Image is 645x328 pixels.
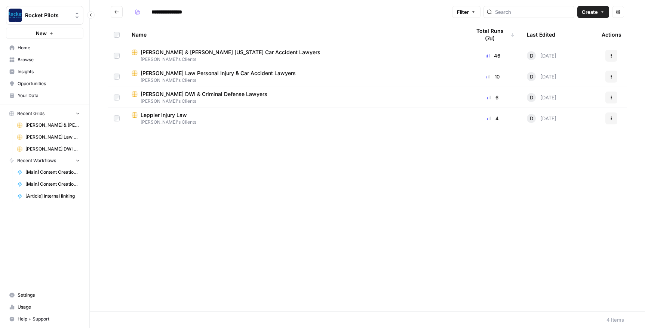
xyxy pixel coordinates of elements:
[18,316,80,322] span: Help + Support
[25,12,70,19] span: Rocket Pilots
[132,24,459,45] div: Name
[14,119,83,131] a: [PERSON_NAME] & [PERSON_NAME] [US_STATE] Car Accident Lawyers
[18,68,80,75] span: Insights
[17,110,44,117] span: Recent Grids
[6,78,83,90] a: Opportunities
[25,134,80,140] span: [PERSON_NAME] Law Personal Injury & Car Accident Lawyers
[18,44,80,51] span: Home
[6,155,83,166] button: Recent Workflows
[527,51,556,60] div: [DATE]
[471,24,515,45] div: Total Runs (7d)
[6,6,83,25] button: Workspace: Rocket Pilots
[132,98,459,105] span: [PERSON_NAME]'s Clients
[471,94,515,101] div: 6
[18,92,80,99] span: Your Data
[18,80,80,87] span: Opportunities
[530,94,533,101] span: D
[132,77,459,84] span: [PERSON_NAME]'s Clients
[527,72,556,81] div: [DATE]
[9,9,22,22] img: Rocket Pilots Logo
[25,193,80,199] span: [Article] Internal linking
[6,42,83,54] a: Home
[132,119,459,126] span: [PERSON_NAME]'s Clients
[471,52,515,59] div: 46
[132,56,459,63] span: [PERSON_NAME]'s Clients
[17,157,56,164] span: Recent Workflows
[6,28,83,39] button: New
[14,178,83,190] a: [Main] Content Creation Article
[6,301,83,313] a: Usage
[530,52,533,59] span: D
[6,289,83,301] a: Settings
[132,111,459,126] a: Leppler Injury Law[PERSON_NAME]'s Clients
[141,111,187,119] span: Leppler Injury Law
[132,90,459,105] a: [PERSON_NAME] DWI & Criminal Defense Lawyers[PERSON_NAME]'s Clients
[14,166,83,178] a: [Main] Content Creation Brief
[6,90,83,102] a: Your Data
[14,190,83,202] a: [Article] Internal linking
[6,108,83,119] button: Recent Grids
[471,73,515,80] div: 10
[602,24,621,45] div: Actions
[471,115,515,122] div: 4
[111,6,123,18] button: Go back
[14,131,83,143] a: [PERSON_NAME] Law Personal Injury & Car Accident Lawyers
[141,49,320,56] span: [PERSON_NAME] & [PERSON_NAME] [US_STATE] Car Accident Lawyers
[6,66,83,78] a: Insights
[132,69,459,84] a: [PERSON_NAME] Law Personal Injury & Car Accident Lawyers[PERSON_NAME]'s Clients
[18,304,80,310] span: Usage
[132,49,459,63] a: [PERSON_NAME] & [PERSON_NAME] [US_STATE] Car Accident Lawyers[PERSON_NAME]'s Clients
[141,69,296,77] span: [PERSON_NAME] Law Personal Injury & Car Accident Lawyers
[18,292,80,298] span: Settings
[452,6,480,18] button: Filter
[25,122,80,129] span: [PERSON_NAME] & [PERSON_NAME] [US_STATE] Car Accident Lawyers
[527,114,556,123] div: [DATE]
[25,169,80,176] span: [Main] Content Creation Brief
[141,90,267,98] span: [PERSON_NAME] DWI & Criminal Defense Lawyers
[25,146,80,152] span: [PERSON_NAME] DWI & Criminal Defense Lawyers
[6,54,83,66] a: Browse
[457,8,469,16] span: Filter
[527,24,555,45] div: Last Edited
[14,143,83,155] a: [PERSON_NAME] DWI & Criminal Defense Lawyers
[527,93,556,102] div: [DATE]
[25,181,80,188] span: [Main] Content Creation Article
[36,30,47,37] span: New
[582,8,598,16] span: Create
[18,56,80,63] span: Browse
[530,115,533,122] span: D
[577,6,609,18] button: Create
[495,8,571,16] input: Search
[6,313,83,325] button: Help + Support
[530,73,533,80] span: D
[606,316,624,324] div: 4 Items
